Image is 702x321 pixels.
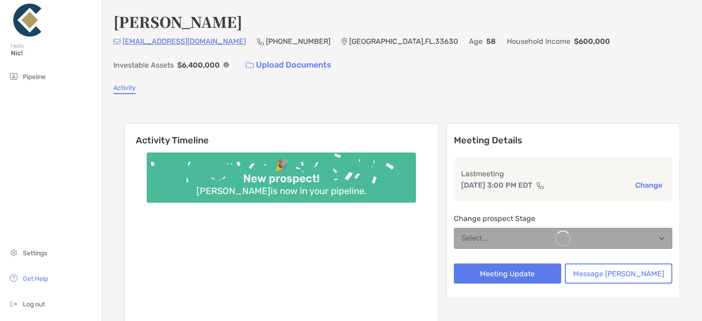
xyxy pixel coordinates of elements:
[536,182,544,189] img: communication type
[23,275,48,283] span: Get Help
[8,273,19,284] img: get-help icon
[113,39,121,44] img: Email Icon
[507,36,570,47] p: Household Income
[246,62,254,68] img: button icon
[469,36,483,47] p: Age
[266,36,330,47] p: [PHONE_NUMBER]
[8,298,19,309] img: logout icon
[454,263,561,284] button: Meeting Update
[11,49,96,57] span: Nic!
[239,172,323,185] div: New prospect!
[11,4,44,37] img: Zoe Logo
[8,247,19,258] img: settings icon
[271,159,292,172] div: 🎉
[193,185,370,196] div: [PERSON_NAME] is now in your pipeline.
[565,263,672,284] button: Message [PERSON_NAME]
[223,62,229,68] img: Info Icon
[574,36,610,47] p: $600,000
[113,84,136,94] a: Activity
[454,213,672,224] p: Change prospect Stage
[177,59,220,71] p: $6,400,000
[454,135,672,146] p: Meeting Details
[23,73,46,81] span: Pipeline
[341,38,347,45] img: Location Icon
[8,71,19,82] img: pipeline icon
[23,249,47,257] span: Settings
[113,11,242,32] h4: [PERSON_NAME]
[240,55,337,75] a: Upload Documents
[125,124,438,146] h6: Activity Timeline
[461,168,665,179] p: Last meeting
[349,36,458,47] p: [GEOGRAPHIC_DATA] , FL , 33630
[486,36,496,47] p: 58
[461,179,532,191] p: [DATE] 3:00 PM EDT
[113,59,174,71] p: Investable Assets
[23,300,45,308] span: Log out
[257,38,264,45] img: Phone Icon
[122,36,246,47] p: [EMAIL_ADDRESS][DOMAIN_NAME]
[633,180,665,190] button: Change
